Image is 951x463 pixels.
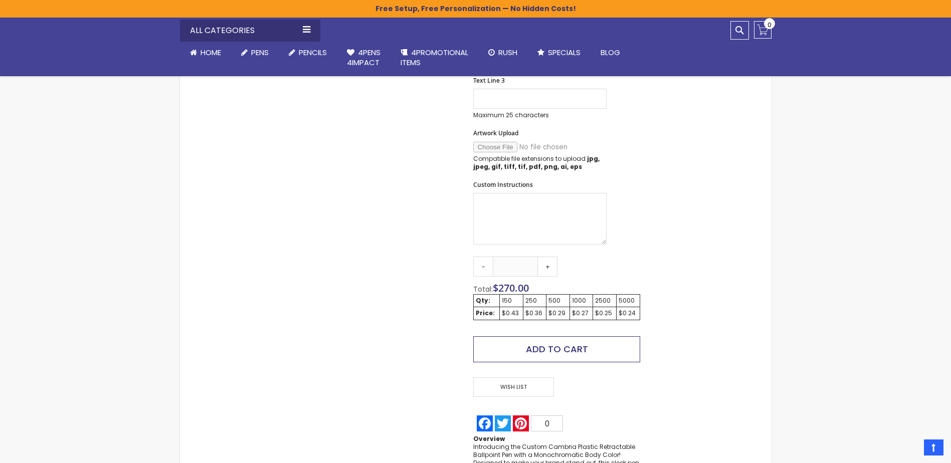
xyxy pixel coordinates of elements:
[231,42,279,64] a: Pens
[473,284,493,294] span: Total:
[619,309,638,317] div: $0.24
[619,297,638,305] div: 5000
[595,309,614,317] div: $0.25
[473,257,493,277] a: -
[548,297,567,305] div: 500
[473,129,518,137] span: Artwork Upload
[180,20,320,42] div: All Categories
[493,281,529,295] span: $
[591,42,630,64] a: Blog
[473,154,600,171] strong: jpg, jpeg, gif, tiff, tif, pdf, png, ai, eps
[525,297,544,305] div: 250
[527,42,591,64] a: Specials
[473,111,607,119] p: Maximum 25 characters
[401,47,468,68] span: 4PROMOTIONAL ITEMS
[924,439,943,455] a: Top
[498,47,517,58] span: Rush
[476,309,495,317] strong: Price:
[473,377,556,397] a: Wish List
[473,336,640,362] button: Add to Cart
[299,47,327,58] span: Pencils
[473,76,505,85] span: Text Line 3
[473,434,505,443] strong: Overview
[279,42,337,64] a: Pencils
[572,309,591,317] div: $0.27
[498,281,529,295] span: 270.00
[537,257,557,277] a: +
[476,296,490,305] strong: Qty:
[768,20,772,30] span: 0
[512,415,564,431] a: Pinterest0
[525,309,544,317] div: $0.36
[545,419,549,428] span: 0
[526,343,588,355] span: Add to Cart
[548,309,567,317] div: $0.29
[502,297,521,305] div: 150
[473,155,607,171] p: Compatible file extensions to upload:
[201,47,221,58] span: Home
[476,415,494,431] a: Facebook
[601,47,620,58] span: Blog
[473,180,533,189] span: Custom Instructions
[473,377,553,397] span: Wish List
[180,42,231,64] a: Home
[548,47,581,58] span: Specials
[478,42,527,64] a: Rush
[251,47,269,58] span: Pens
[391,42,478,74] a: 4PROMOTIONALITEMS
[347,47,381,68] span: 4Pens 4impact
[572,297,591,305] div: 1000
[502,309,521,317] div: $0.43
[337,42,391,74] a: 4Pens4impact
[595,297,614,305] div: 2500
[494,415,512,431] a: Twitter
[754,21,772,39] a: 0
